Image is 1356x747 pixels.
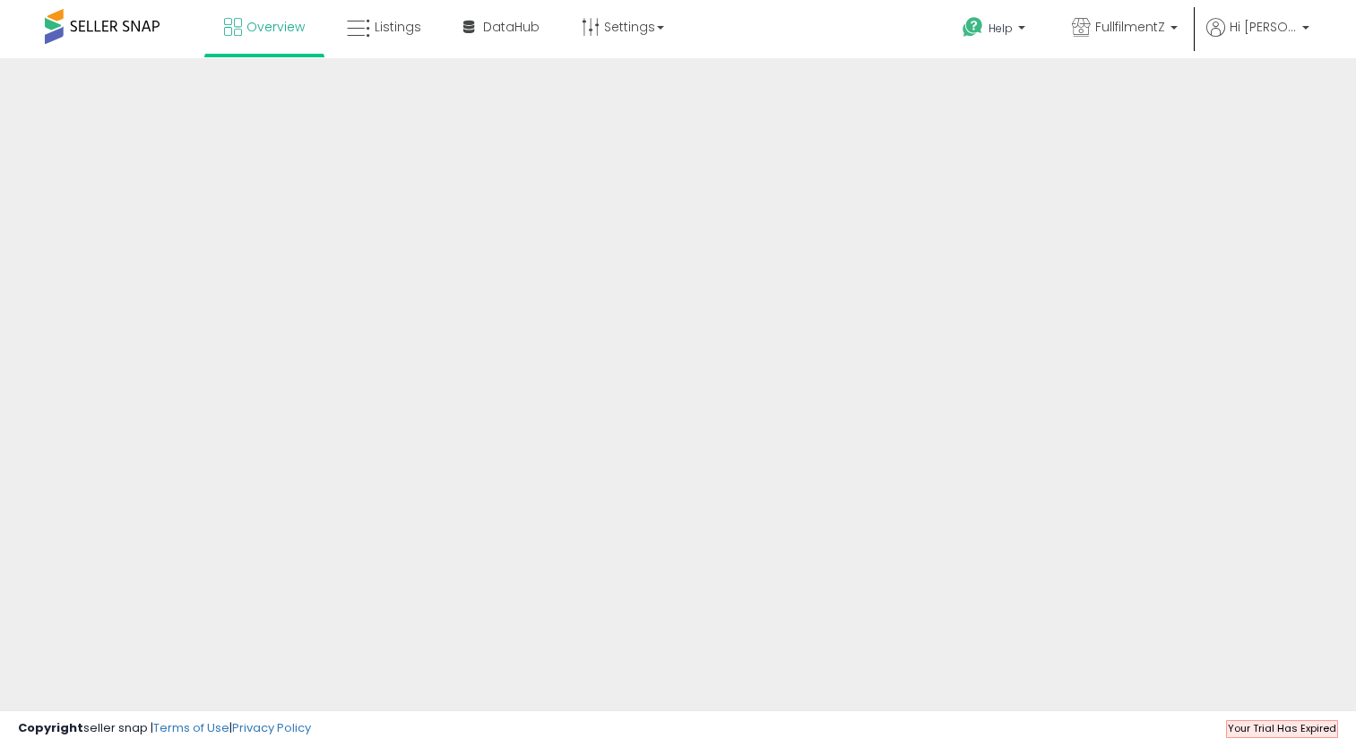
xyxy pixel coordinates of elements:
strong: Copyright [18,719,83,736]
a: Hi [PERSON_NAME] [1206,18,1309,58]
i: Get Help [962,16,984,39]
span: Your Trial Has Expired [1228,721,1336,735]
a: Privacy Policy [232,719,311,736]
a: Help [948,3,1043,58]
div: seller snap | | [18,720,311,737]
span: DataHub [483,18,540,36]
a: Terms of Use [153,719,229,736]
span: Overview [246,18,305,36]
span: FullfilmentZ [1095,18,1165,36]
span: Listings [375,18,421,36]
span: Hi [PERSON_NAME] [1230,18,1297,36]
span: Help [989,21,1013,36]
